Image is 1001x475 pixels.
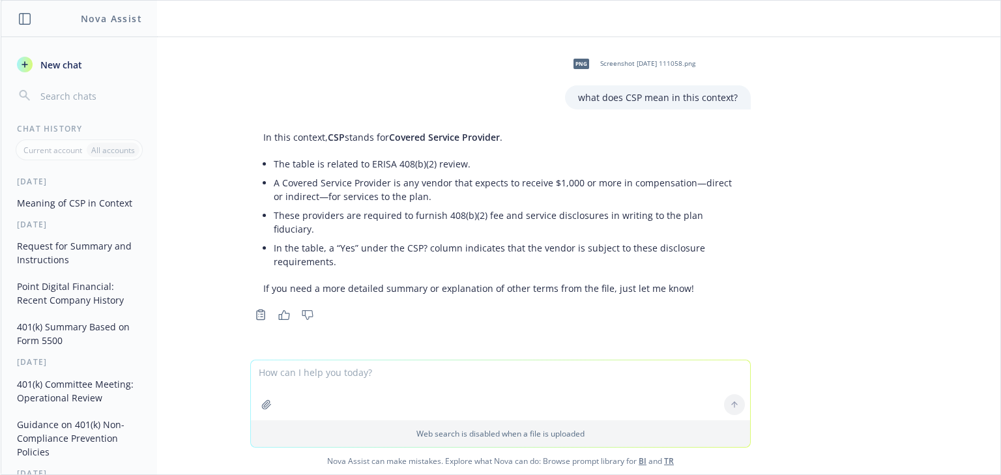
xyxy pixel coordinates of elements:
li: The table is related to ERISA 408(b)(2) review. [274,154,738,173]
button: New chat [12,53,147,76]
button: Thumbs down [297,306,318,324]
span: Screenshot [DATE] 111058.png [600,59,695,68]
a: TR [664,455,674,467]
a: BI [639,455,646,467]
span: CSP [328,131,345,143]
span: New chat [38,58,82,72]
div: Chat History [1,123,157,134]
p: All accounts [91,145,135,156]
button: 401(k) Committee Meeting: Operational Review [12,373,147,409]
li: These providers are required to furnish 408(b)(2) fee and service disclosures in writing to the p... [274,206,738,238]
button: Request for Summary and Instructions [12,235,147,270]
p: If you need a more detailed summary or explanation of other terms from the file, just let me know! [263,281,738,295]
span: Nova Assist can make mistakes. Explore what Nova can do: Browse prompt library for and [6,448,995,474]
svg: Copy to clipboard [255,309,267,321]
span: Covered Service Provider [389,131,500,143]
p: In this context, stands for . [263,130,738,144]
p: Web search is disabled when a file is uploaded [259,428,742,439]
button: Guidance on 401(k) Non-Compliance Prevention Policies [12,414,147,463]
span: png [573,59,589,68]
li: In the table, a “Yes” under the CSP? column indicates that the vendor is subject to these disclos... [274,238,738,271]
p: what does CSP mean in this context? [578,91,738,104]
div: [DATE] [1,356,157,367]
div: pngScreenshot [DATE] 111058.png [565,48,698,80]
li: A Covered Service Provider is any vendor that expects to receive $1,000 or more in compensation—d... [274,173,738,206]
button: Point Digital Financial: Recent Company History [12,276,147,311]
h1: Nova Assist [81,12,142,25]
div: [DATE] [1,176,157,187]
div: [DATE] [1,219,157,230]
button: 401(k) Summary Based on Form 5500 [12,316,147,351]
input: Search chats [38,87,141,105]
button: Meaning of CSP in Context [12,192,147,214]
p: Current account [23,145,82,156]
